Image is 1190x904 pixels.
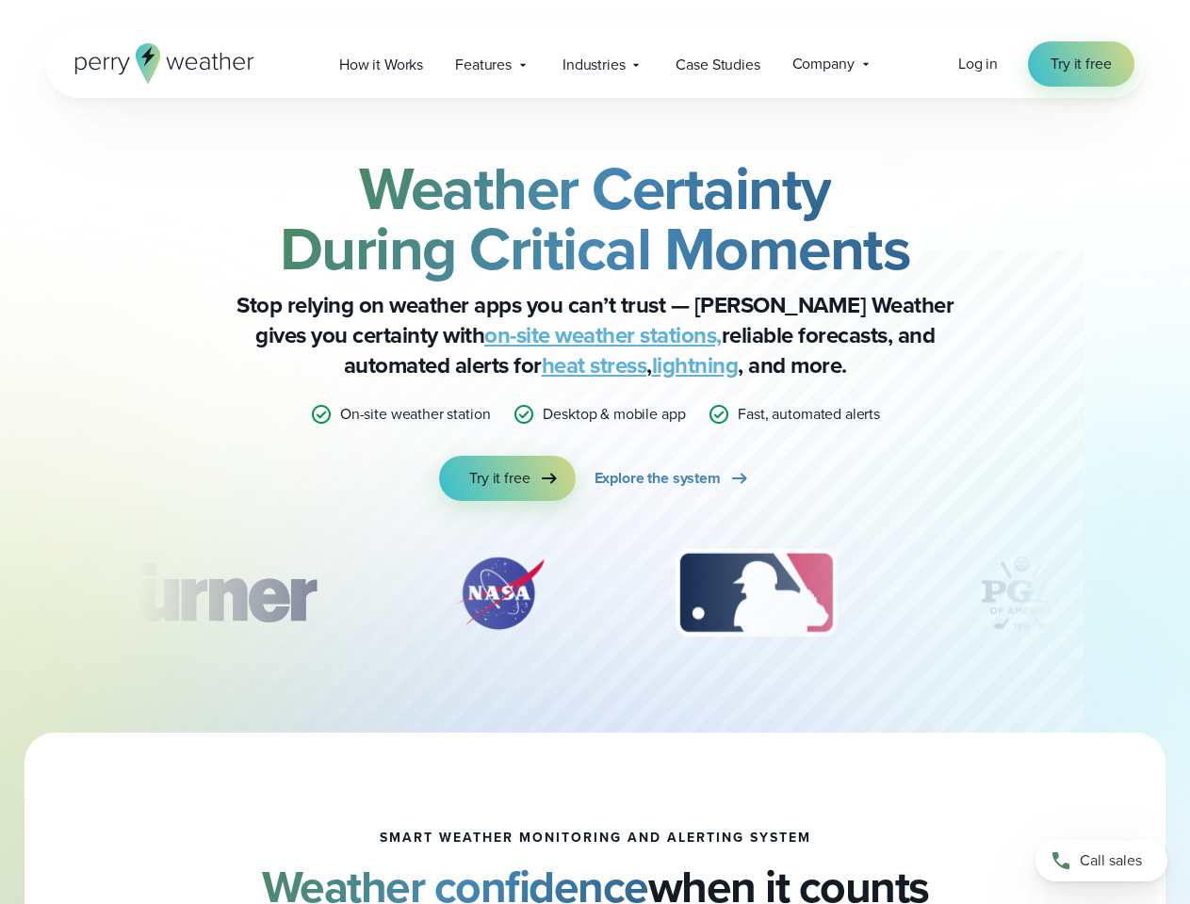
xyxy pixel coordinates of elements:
span: Industries [562,54,625,76]
span: Case Studies [676,54,759,76]
span: Explore the system [595,467,721,490]
a: Case Studies [660,45,775,84]
p: On-site weather station [340,403,491,426]
img: PGA.svg [946,546,1097,640]
div: 1 of 12 [75,546,343,640]
a: Try it free [1028,41,1133,87]
h1: smart weather monitoring and alerting system [380,831,811,846]
p: Desktop & mobile app [543,403,685,426]
a: Explore the system [595,456,751,501]
a: Call sales [1035,840,1167,881]
img: MLB.svg [657,546,856,640]
a: lightning [652,348,739,382]
img: Turner-Construction_1.svg [75,546,343,640]
div: 2 of 12 [434,546,566,640]
span: Company [792,53,855,75]
div: 3 of 12 [657,546,856,640]
span: Log in [958,53,998,74]
span: Call sales [1080,849,1142,872]
div: slideshow [139,546,1051,650]
div: 4 of 12 [946,546,1097,640]
span: How it Works [339,54,423,76]
p: Stop relying on weather apps you can’t trust — [PERSON_NAME] Weather gives you certainty with rel... [219,290,972,380]
a: on-site weather stations, [484,318,722,352]
a: Try it free [439,456,575,501]
span: Features [455,54,512,76]
p: Fast, automated alerts [738,403,880,426]
strong: Weather Certainty During Critical Moments [280,144,911,293]
img: NASA.svg [434,546,566,640]
a: heat stress [542,348,647,382]
a: Log in [958,53,998,75]
a: How it Works [323,45,439,84]
span: Try it free [1051,53,1111,75]
span: Try it free [469,467,530,490]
